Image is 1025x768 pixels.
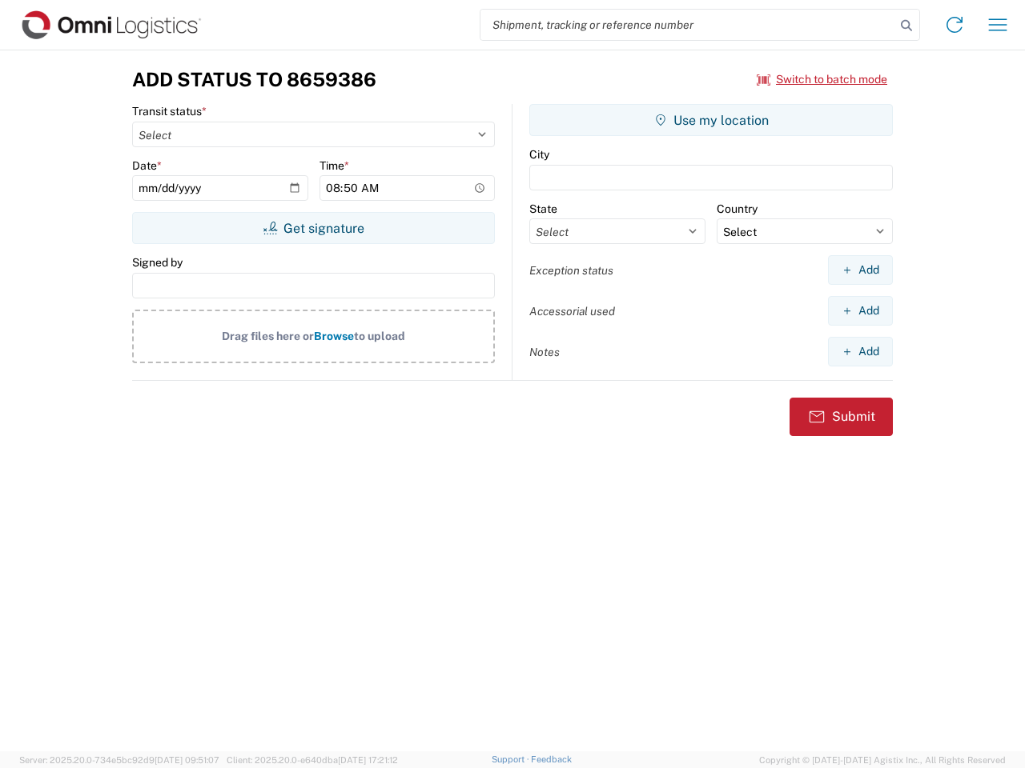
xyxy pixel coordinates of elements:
[790,398,893,436] button: Submit
[529,345,560,359] label: Notes
[132,158,162,173] label: Date
[531,754,572,764] a: Feedback
[480,10,895,40] input: Shipment, tracking or reference number
[314,330,354,342] span: Browse
[492,754,532,764] a: Support
[222,330,314,342] span: Drag files here or
[529,202,557,216] label: State
[132,104,207,118] label: Transit status
[828,255,893,285] button: Add
[828,337,893,366] button: Add
[759,753,1006,767] span: Copyright © [DATE]-[DATE] Agistix Inc., All Rights Reserved
[529,263,613,278] label: Exception status
[338,755,398,765] span: [DATE] 17:21:12
[757,66,887,93] button: Switch to batch mode
[155,755,219,765] span: [DATE] 09:51:07
[132,212,495,244] button: Get signature
[132,68,376,91] h3: Add Status to 8659386
[828,296,893,326] button: Add
[132,255,183,270] label: Signed by
[354,330,405,342] span: to upload
[529,304,615,318] label: Accessorial used
[19,755,219,765] span: Server: 2025.20.0-734e5bc92d9
[320,158,349,173] label: Time
[529,147,549,162] label: City
[227,755,398,765] span: Client: 2025.20.0-e640dba
[529,104,893,136] button: Use my location
[717,202,758,216] label: Country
